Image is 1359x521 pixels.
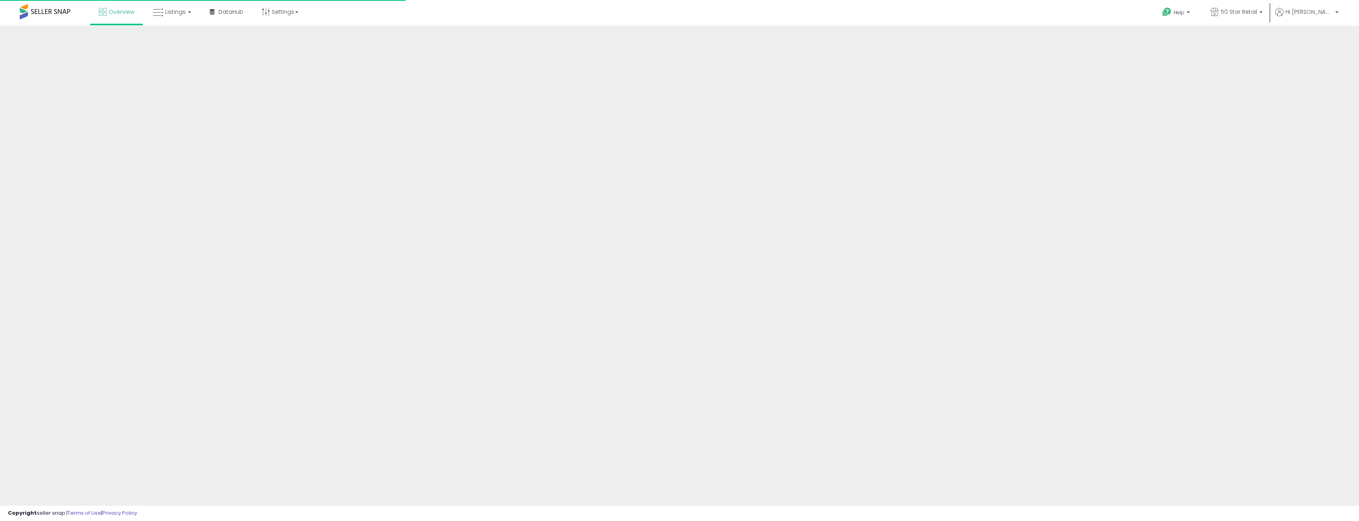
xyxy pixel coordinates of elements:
[1162,7,1172,17] i: Get Help
[218,8,243,16] span: DataHub
[1156,1,1198,26] a: Help
[165,8,186,16] span: Listings
[1174,9,1184,16] span: Help
[109,8,134,16] span: Overview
